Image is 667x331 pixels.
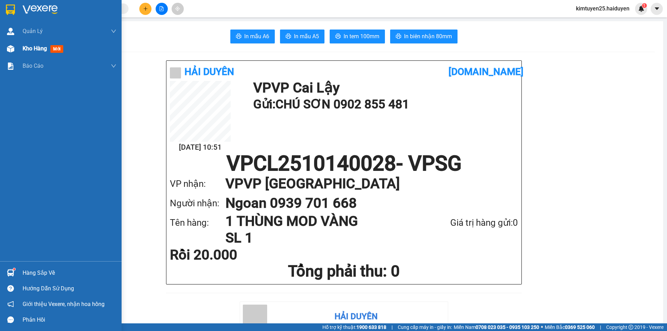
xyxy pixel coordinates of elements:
[600,323,601,331] span: |
[5,45,56,53] div: 20.000
[294,32,319,41] span: In mẫu A5
[6,7,17,14] span: Gửi:
[23,283,116,294] div: Hướng dẫn sử dụng
[7,28,14,35] img: warehouse-icon
[6,6,55,14] div: VP Cai Lậy
[170,177,225,191] div: VP nhận:
[244,32,269,41] span: In mẫu A6
[628,325,633,330] span: copyright
[545,323,595,331] span: Miền Bắc
[7,316,14,323] span: message
[7,45,14,52] img: warehouse-icon
[23,27,43,35] span: Quản Lý
[59,23,130,31] div: Ngoan
[184,66,234,77] b: Hải Duyên
[225,193,504,213] h1: Ngoan 0939 701 668
[23,300,105,308] span: Giới thiệu Vexere, nhận hoa hồng
[570,4,635,13] span: kimtuyen25.haiduyen
[541,326,543,329] span: ⚪️
[396,33,401,40] span: printer
[50,45,63,53] span: mới
[23,315,116,325] div: Phản hồi
[156,3,168,15] button: file-add
[335,310,378,323] div: Hải Duyên
[59,6,130,23] div: VP [GEOGRAPHIC_DATA]
[170,153,518,174] h1: VPCL2510140028 - VPSG
[172,3,184,15] button: aim
[344,32,379,41] span: In tem 100mm
[280,30,324,43] button: printerIn mẫu A5
[651,3,663,15] button: caret-down
[330,30,385,43] button: printerIn tem 100mm
[175,6,180,11] span: aim
[23,268,116,278] div: Hàng sắp về
[6,14,55,23] div: CHÚ SƠN
[286,33,291,40] span: printer
[59,7,76,14] span: Nhận:
[143,6,148,11] span: plus
[7,301,14,307] span: notification
[404,32,452,41] span: In biên nhận 80mm
[111,28,116,34] span: down
[23,45,47,52] span: Kho hàng
[6,23,55,32] div: 0902855481
[6,5,15,15] img: logo-vxr
[322,323,386,331] span: Hỗ trợ kỹ thuật:
[356,324,386,330] strong: 1900 633 818
[170,196,225,210] div: Người nhận:
[225,230,413,246] h1: SL 1
[139,3,151,15] button: plus
[7,285,14,292] span: question-circle
[236,33,241,40] span: printer
[23,61,43,70] span: Báo cáo
[159,6,164,11] span: file-add
[13,268,15,270] sup: 1
[638,6,644,12] img: icon-new-feature
[392,323,393,331] span: |
[225,213,413,230] h1: 1 THÙNG MOD VÀNG
[253,95,514,114] h1: Gửi: CHÚ SƠN 0902 855 481
[7,63,14,70] img: solution-icon
[335,33,341,40] span: printer
[565,324,595,330] strong: 0369 525 060
[253,81,514,95] h1: VP VP Cai Lậy
[654,6,660,12] span: caret-down
[230,30,275,43] button: printerIn mẫu A6
[7,269,14,276] img: warehouse-icon
[111,63,116,69] span: down
[643,3,645,8] span: 1
[59,31,130,41] div: 0939701668
[398,323,452,331] span: Cung cấp máy in - giấy in:
[225,174,504,193] h1: VP VP [GEOGRAPHIC_DATA]
[5,45,17,53] span: Rồi :
[476,324,539,330] strong: 0708 023 035 - 0935 103 250
[390,30,458,43] button: printerIn biên nhận 80mm
[170,216,225,230] div: Tên hàng:
[170,248,285,262] div: Rồi 20.000
[448,66,524,77] b: [DOMAIN_NAME]
[170,142,231,153] h2: [DATE] 10:51
[642,3,647,8] sup: 1
[413,216,518,230] div: Giá trị hàng gửi: 0
[170,262,518,281] h1: Tổng phải thu: 0
[454,323,539,331] span: Miền Nam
